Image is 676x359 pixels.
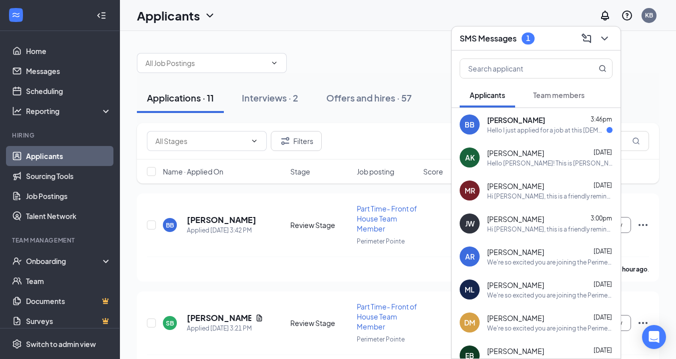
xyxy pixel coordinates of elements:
svg: Collapse [96,10,106,20]
svg: ChevronDown [204,9,216,21]
svg: QuestionInfo [621,9,633,21]
div: Applied [DATE] 3:42 PM [187,225,256,235]
div: DM [464,317,475,327]
span: [DATE] [594,247,612,255]
div: Review Stage [290,220,351,230]
span: Perimeter Pointe [357,237,405,245]
svg: Settings [12,339,22,349]
span: 3:00pm [591,214,612,222]
div: Applications · 11 [147,91,214,104]
span: [DATE] [594,148,612,156]
span: [PERSON_NAME] [487,313,544,323]
div: Hi [PERSON_NAME], this is a friendly reminder. Your interview with [DEMOGRAPHIC_DATA]-fil-A for P... [487,192,613,200]
svg: MagnifyingGlass [632,137,640,145]
span: Team members [533,90,585,99]
div: Onboarding [26,256,103,266]
svg: ComposeMessage [581,32,593,44]
svg: Ellipses [637,317,649,329]
a: Scheduling [26,81,111,101]
div: BB [166,221,174,229]
div: JW [465,218,475,228]
a: Job Postings [26,186,111,206]
span: [PERSON_NAME] [487,115,545,125]
svg: ChevronDown [250,137,258,145]
div: AK [465,152,475,162]
div: Reporting [26,106,112,116]
span: [PERSON_NAME] [487,181,544,191]
div: We're so excited you are joining the Perimeter Pointe [DEMOGRAPHIC_DATA]-fil-Ateam ! Do you know ... [487,291,613,299]
span: [DATE] [594,346,612,354]
h5: [PERSON_NAME] [187,214,256,225]
span: Part Time- Front of House Team Member [357,302,417,331]
svg: ChevronDown [599,32,611,44]
span: Part Time- Front of House Team Member [357,204,417,233]
div: Interviews · 2 [242,91,298,104]
div: ML [465,284,475,294]
span: [PERSON_NAME] [487,148,544,158]
h3: SMS Messages [460,33,517,44]
span: [DATE] [594,181,612,189]
div: KB [645,11,653,19]
button: Filter Filters [271,131,322,151]
svg: ChevronDown [270,59,278,67]
a: DocumentsCrown [26,291,111,311]
div: Team Management [12,236,109,244]
h5: [PERSON_NAME] [187,312,251,323]
svg: Document [255,314,263,322]
div: SB [166,319,174,327]
span: Perimeter Pointe [357,335,405,343]
input: Search applicant [460,59,579,78]
a: Talent Network [26,206,111,226]
div: Applied [DATE] 3:21 PM [187,323,263,333]
div: Offers and hires · 57 [326,91,412,104]
span: Applicants [470,90,505,99]
span: Job posting [357,166,394,176]
div: Hello [PERSON_NAME]! This is [PERSON_NAME] with [DEMOGRAPHIC_DATA]-fil-A Perimeter Pointe! I was ... [487,159,613,167]
div: Switch to admin view [26,339,96,349]
h1: Applicants [137,7,200,24]
div: Open Intercom Messenger [642,325,666,349]
a: Home [26,41,111,61]
svg: Notifications [599,9,611,21]
span: [PERSON_NAME] [487,346,544,356]
svg: WorkstreamLogo [11,10,21,20]
svg: Analysis [12,106,22,116]
div: Review Stage [290,318,351,328]
div: AR [465,251,475,261]
span: Name · Applied On [163,166,223,176]
input: All Stages [155,135,246,146]
svg: UserCheck [12,256,22,266]
svg: Filter [279,135,291,147]
input: All Job Postings [145,57,266,68]
b: an hour ago [614,265,648,273]
div: MR [465,185,475,195]
a: SurveysCrown [26,311,111,331]
span: [PERSON_NAME] [487,214,544,224]
div: We're so excited you are joining the Perimeter Pointe [DEMOGRAPHIC_DATA]-fil-Ateam ! Do you know ... [487,324,613,332]
span: [PERSON_NAME] [487,247,544,257]
button: ChevronDown [597,30,613,46]
div: We're so excited you are joining the Perimeter Pointe [DEMOGRAPHIC_DATA]-fil-Ateam ! Do you know ... [487,258,613,266]
svg: MagnifyingGlass [599,64,607,72]
svg: Ellipses [637,219,649,231]
a: Team [26,271,111,291]
span: [DATE] [594,313,612,321]
span: [DATE] [594,280,612,288]
a: Sourcing Tools [26,166,111,186]
span: Stage [290,166,310,176]
a: Applicants [26,146,111,166]
div: 1 [526,34,530,42]
a: Messages [26,61,111,81]
div: Hiring [12,131,109,139]
div: Hi [PERSON_NAME], this is a friendly reminder. Your interview with [DEMOGRAPHIC_DATA]-fil-A for P... [487,225,613,233]
div: Hello I just applied for a job at this [DEMOGRAPHIC_DATA]-fil-a, but I am a [DEMOGRAPHIC_DATA] an... [487,126,607,134]
div: BB [465,119,475,129]
span: Score [423,166,443,176]
button: ComposeMessage [579,30,595,46]
span: [PERSON_NAME] [487,280,544,290]
span: 3:46pm [591,115,612,123]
